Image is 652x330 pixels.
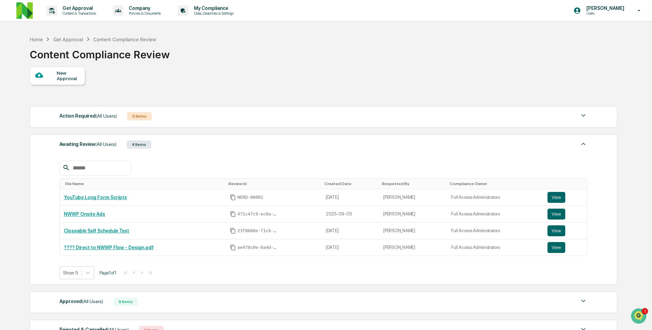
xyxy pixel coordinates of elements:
[7,135,12,140] div: 🔎
[379,206,447,223] td: [PERSON_NAME]
[59,111,117,120] div: Action Required
[189,11,237,16] p: Data, Deadlines & Settings
[379,239,447,256] td: [PERSON_NAME]
[547,225,565,236] button: View
[379,223,447,239] td: [PERSON_NAME]
[93,36,156,42] div: Content Compliance Review
[122,270,129,275] button: |<
[189,5,237,11] p: My Compliance
[116,54,124,62] button: Start new chat
[547,192,583,203] a: View
[95,141,116,147] span: (All Users)
[57,11,99,16] p: Content & Transactions
[549,181,585,186] div: Toggle SortBy
[7,86,18,97] img: Jack Rasmussen
[4,118,47,131] a: 🖐️Preclearance
[547,242,565,253] button: View
[230,228,236,234] span: Copy Id
[59,297,103,306] div: Approved
[547,225,583,236] a: View
[14,93,19,99] img: 1746055101610-c473b297-6a78-478c-a979-82029cc54cd1
[630,307,649,326] iframe: Open customer support
[14,121,44,128] span: Preclearance
[113,298,138,306] div: 9 Items
[324,181,376,186] div: Toggle SortBy
[322,223,379,239] td: [DATE]
[64,211,105,217] a: NWWP Onsite Ads
[230,211,236,217] span: Copy Id
[123,11,164,16] p: Policies & Documents
[322,239,379,256] td: [DATE]
[14,134,43,141] span: Data Lookup
[64,245,154,250] a: ???? Direct to NWWP Flow - Design.pdf
[450,181,540,186] div: Toggle SortBy
[228,181,319,186] div: Toggle SortBy
[379,189,447,206] td: [PERSON_NAME]
[57,70,80,81] div: New Approval
[579,140,587,148] img: caret
[547,209,565,220] button: View
[7,76,46,81] div: Past conversations
[130,270,137,275] button: <
[50,122,55,127] div: 🗄️
[56,121,85,128] span: Attestations
[123,5,164,11] p: Company
[68,151,83,156] span: Pylon
[447,223,543,239] td: Full Access Administrators
[64,195,127,200] a: YouTube Long Form Scripts
[82,299,103,304] span: (All Users)
[322,189,379,206] td: [DATE]
[31,52,112,59] div: Start new chat
[106,74,124,82] button: See all
[96,113,117,119] span: (All Users)
[146,270,154,275] button: >|
[53,36,83,42] div: Get Approval
[547,242,583,253] a: View
[322,206,379,223] td: 2025-09-05
[16,2,33,19] img: logo
[14,52,27,64] img: 8933085812038_c878075ebb4cc5468115_72.jpg
[237,228,278,234] span: 23f8680e-f1cb-4323-9e93-6f16597ece8b
[30,43,170,61] div: Content Compliance Review
[547,209,583,220] a: View
[547,192,565,203] button: View
[59,140,116,149] div: Awaiting Review
[230,244,236,251] span: Copy Id
[64,228,129,234] a: Closeable Self Schedule Text
[4,131,46,144] a: 🔎Data Lookup
[65,181,223,186] div: Toggle SortBy
[7,14,124,25] p: How can we help?
[127,140,151,149] div: 4 Items
[48,150,83,156] a: Powered byPylon
[579,297,587,305] img: caret
[579,111,587,120] img: caret
[99,270,116,275] span: Page 1 of 1
[31,59,94,64] div: We're available if you need us!
[581,11,628,16] p: Users
[237,245,278,250] span: ae478c0e-0a4d-4479-b16b-62d7dbbc97dc
[138,270,145,275] button: >
[447,206,543,223] td: Full Access Administrators
[21,93,55,98] span: [PERSON_NAME]
[57,5,99,11] p: Get Approval
[7,52,19,64] img: 1746055101610-c473b297-6a78-478c-a979-82029cc54cd1
[230,194,236,200] span: Copy Id
[47,118,87,131] a: 🗄️Attestations
[57,93,59,98] span: •
[447,189,543,206] td: Full Access Administrators
[237,195,263,200] span: NERD-00001
[237,211,278,217] span: 471c47c9-ec8a-47f7-8d07-e4c1a0ceb988
[127,112,152,120] div: 0 Items
[447,239,543,256] td: Full Access Administrators
[30,36,43,42] div: Home
[581,5,628,11] p: [PERSON_NAME]
[382,181,444,186] div: Toggle SortBy
[7,122,12,127] div: 🖐️
[60,93,74,98] span: [DATE]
